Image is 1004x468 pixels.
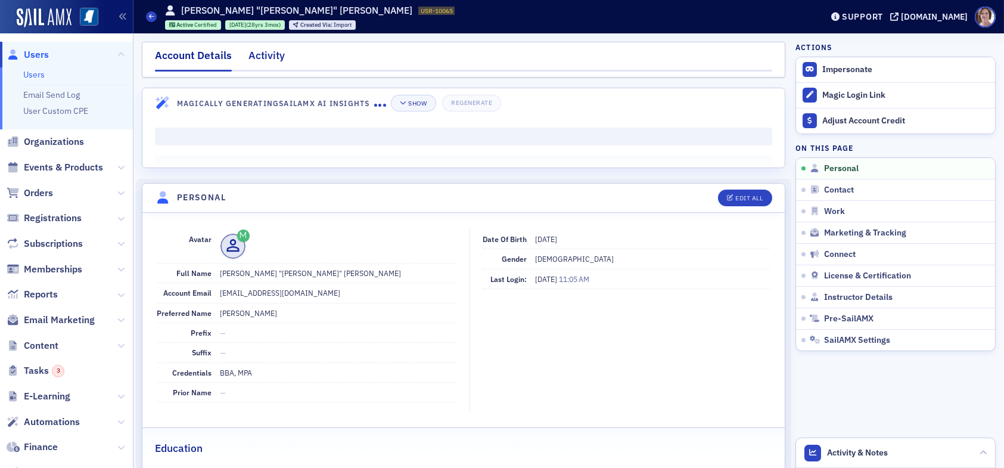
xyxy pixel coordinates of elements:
span: [DATE] [229,21,246,29]
div: Created Via: Import [289,20,356,30]
span: Marketing & Tracking [824,228,906,238]
span: E-Learning [24,390,70,403]
div: [DOMAIN_NAME] [901,11,968,22]
div: Adjust Account Credit [822,116,989,126]
span: Certified [194,21,217,29]
span: — [220,328,226,337]
div: Active: Active: Certified [165,20,222,30]
div: Support [842,11,883,22]
span: Full Name [177,268,212,278]
span: Instructor Details [824,292,893,303]
img: SailAMX [17,8,72,27]
div: 3 [52,365,64,377]
a: Email Marketing [7,314,95,327]
a: E-Learning [7,390,70,403]
a: Users [7,48,49,61]
div: Activity [248,48,285,70]
span: Work [824,206,845,217]
div: Account Details [155,48,232,72]
span: Finance [24,441,58,454]
span: Subscriptions [24,237,83,250]
a: Active Certified [169,21,217,29]
span: Automations [24,416,80,429]
h4: Actions [795,42,832,52]
h4: Magically Generating SailAMX AI Insights [177,98,374,109]
h2: Education [155,441,203,456]
a: Automations [7,416,80,429]
span: Active [176,21,194,29]
a: Reports [7,288,58,301]
a: View Homepage [72,8,98,28]
a: Orders [7,187,53,200]
span: [DATE] [535,274,559,284]
span: Prior Name [173,388,212,397]
span: — [220,388,226,397]
a: Adjust Account Credit [796,108,995,134]
span: USR-10065 [421,7,453,15]
h4: Personal [177,191,226,204]
button: Regenerate [442,95,501,111]
a: Users [23,69,45,80]
dd: [PERSON_NAME] "[PERSON_NAME]" [PERSON_NAME] [220,264,458,283]
button: Edit All [718,190,772,206]
div: Show [408,100,427,107]
span: Tasks [24,364,64,377]
span: Personal [824,163,859,174]
a: Events & Products [7,161,103,174]
span: Memberships [24,263,82,276]
span: Users [24,48,49,61]
button: Show [391,95,436,111]
div: (28yrs 3mos) [229,21,281,29]
button: Impersonate [822,64,872,75]
a: Subscriptions [7,237,83,250]
span: Connect [824,249,856,260]
span: Preferred Name [157,308,212,318]
span: Date of Birth [483,234,527,244]
div: Magic Login Link [822,90,989,101]
span: Email Marketing [24,314,95,327]
button: [DOMAIN_NAME] [890,13,972,21]
span: Pre-SailAMX [824,314,874,324]
span: Last Login: [490,274,527,284]
span: Registrations [24,212,82,225]
span: 11:05 AM [559,274,589,284]
dd: BBA, MPA [220,363,458,382]
a: Tasks3 [7,364,64,377]
span: Profile [975,7,996,27]
a: Email Send Log [23,89,80,100]
h1: [PERSON_NAME] "[PERSON_NAME]" [PERSON_NAME] [181,4,412,17]
a: Finance [7,441,58,454]
a: Organizations [7,135,84,148]
dd: [DEMOGRAPHIC_DATA] [535,249,770,268]
span: License & Certification [824,271,911,281]
div: Import [300,22,352,29]
span: Organizations [24,135,84,148]
span: Suffix [192,348,212,357]
a: Memberships [7,263,82,276]
span: Credentials [173,368,212,377]
span: Account Email [164,288,212,297]
span: Events & Products [24,161,103,174]
a: Registrations [7,212,82,225]
span: — [220,348,226,357]
span: [DATE] [535,234,557,244]
span: Gender [502,254,527,264]
span: Avatar [189,234,212,244]
span: Contact [824,185,854,196]
div: 1997-07-01 00:00:00 [225,20,285,30]
span: Reports [24,288,58,301]
a: Content [7,339,58,352]
span: Activity & Notes [828,447,888,459]
button: Magic Login Link [796,82,995,108]
span: Content [24,339,58,352]
span: SailAMX Settings [824,335,890,346]
a: User Custom CPE [23,106,88,116]
h4: On this page [795,142,996,153]
img: SailAMX [80,8,98,26]
dd: [EMAIL_ADDRESS][DOMAIN_NAME] [220,283,458,302]
dd: [PERSON_NAME] [220,303,458,323]
div: Edit All [735,195,763,202]
span: Orders [24,187,53,200]
span: Prefix [191,328,212,337]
